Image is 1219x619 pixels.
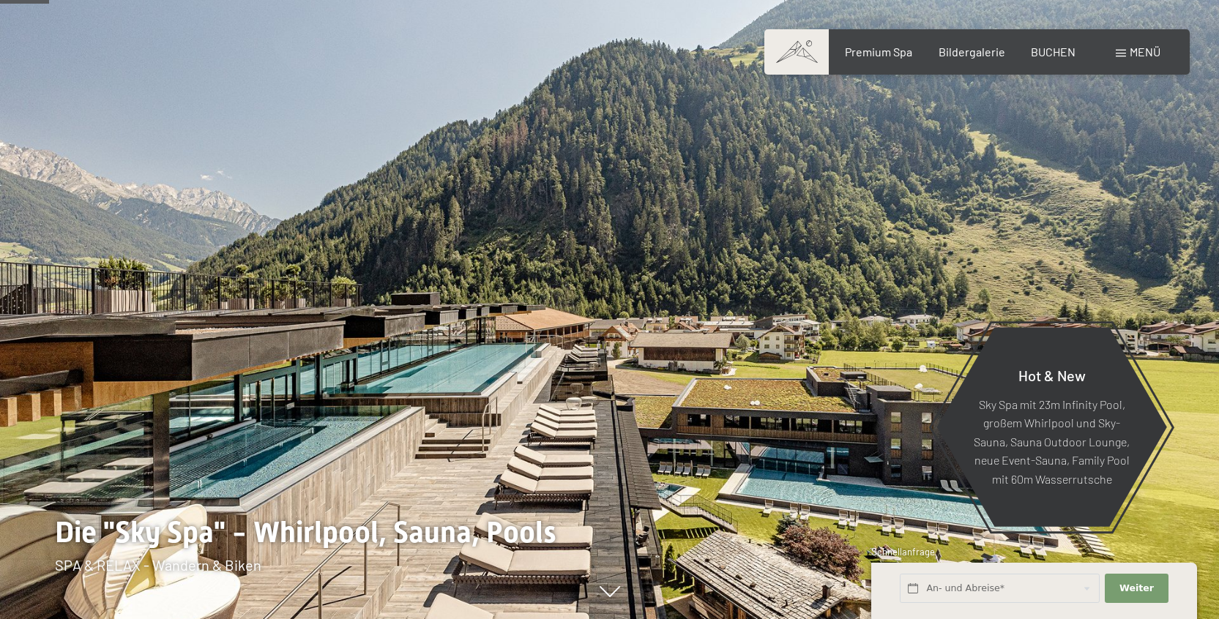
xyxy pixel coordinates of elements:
span: Menü [1130,45,1160,59]
p: Sky Spa mit 23m Infinity Pool, großem Whirlpool und Sky-Sauna, Sauna Outdoor Lounge, neue Event-S... [972,394,1131,488]
span: Weiter [1119,582,1154,595]
a: Premium Spa [845,45,912,59]
button: Weiter [1105,574,1168,604]
a: Bildergalerie [939,45,1005,59]
a: BUCHEN [1031,45,1076,59]
span: Hot & New [1018,366,1086,383]
a: Hot & New Sky Spa mit 23m Infinity Pool, großem Whirlpool und Sky-Sauna, Sauna Outdoor Lounge, ne... [936,326,1168,528]
span: Schnellanfrage [871,546,935,558]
